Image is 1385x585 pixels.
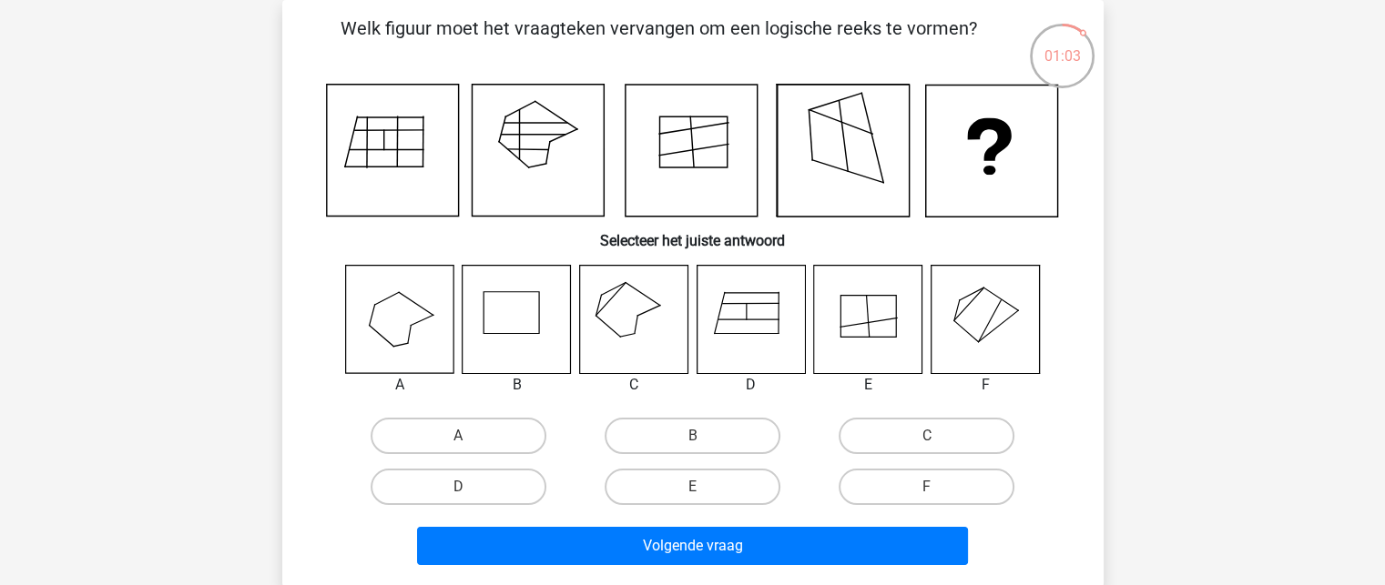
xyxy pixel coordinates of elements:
label: C [839,418,1014,454]
div: A [331,374,469,396]
h6: Selecteer het juiste antwoord [311,217,1074,249]
div: D [683,374,820,396]
div: C [565,374,703,396]
label: B [605,418,780,454]
div: E [799,374,937,396]
label: F [839,469,1014,505]
label: E [605,469,780,505]
div: F [917,374,1054,396]
label: D [371,469,546,505]
div: B [448,374,586,396]
p: Welk figuur moet het vraagteken vervangen om een logische reeks te vormen? [311,15,1006,69]
button: Volgende vraag [417,527,968,565]
label: A [371,418,546,454]
div: 01:03 [1028,22,1096,67]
